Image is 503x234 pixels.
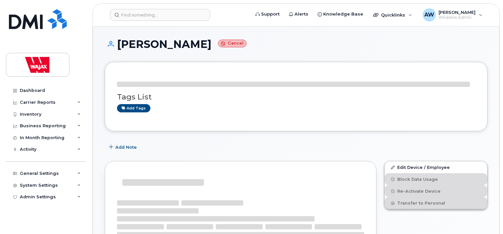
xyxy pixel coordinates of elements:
[117,93,475,101] h3: Tags List
[385,197,487,209] button: Transfer to Personal
[397,189,441,194] span: Re-Activate Device
[385,185,487,197] button: Re-Activate Device
[117,104,150,112] a: Add tags
[385,161,487,173] a: Edit Device / Employee
[385,173,487,185] button: Block Data Usage
[105,141,142,153] button: Add Note
[105,38,487,50] h1: [PERSON_NAME]
[218,40,247,47] small: Cancel
[115,144,137,150] span: Add Note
